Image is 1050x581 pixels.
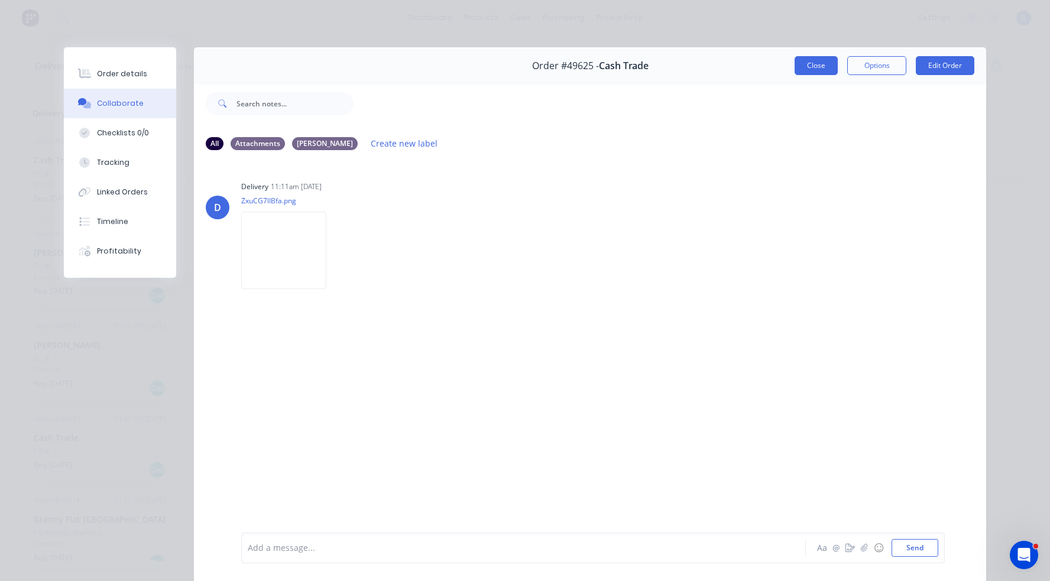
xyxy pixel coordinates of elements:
[1010,541,1038,569] iframe: Intercom live chat
[241,196,338,206] p: ZxuCG7lIBfa.png
[97,69,147,79] div: Order details
[64,89,176,118] button: Collaborate
[532,60,599,72] span: Order #49625 -
[916,56,974,75] button: Edit Order
[64,207,176,236] button: Timeline
[871,541,886,555] button: ☺
[64,236,176,266] button: Profitability
[97,187,148,197] div: Linked Orders
[365,135,444,151] button: Create new label
[795,56,838,75] button: Close
[236,92,354,115] input: Search notes...
[97,128,149,138] div: Checklists 0/0
[599,60,649,72] span: Cash Trade
[206,137,223,150] div: All
[241,181,268,192] div: Delivery
[214,200,221,215] div: D
[231,137,285,150] div: Attachments
[292,137,358,150] div: [PERSON_NAME]
[892,539,938,557] button: Send
[97,157,129,168] div: Tracking
[64,59,176,89] button: Order details
[64,118,176,148] button: Checklists 0/0
[847,56,906,75] button: Options
[815,541,829,555] button: Aa
[97,216,128,227] div: Timeline
[97,246,141,257] div: Profitability
[97,98,144,109] div: Collaborate
[64,177,176,207] button: Linked Orders
[271,181,322,192] div: 11:11am [DATE]
[64,148,176,177] button: Tracking
[829,541,843,555] button: @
